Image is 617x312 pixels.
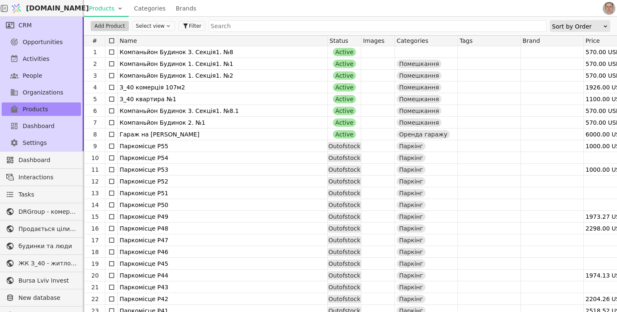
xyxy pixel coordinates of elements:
[397,283,426,291] div: Паркінг
[120,281,326,293] div: Паркомісце P43
[2,153,81,167] a: Dashboard
[397,118,442,127] div: Помешкання
[326,248,363,256] div: Outofstock
[85,234,105,246] div: 17
[18,207,77,216] span: DRGroup - комерційна нерухоомість
[120,164,326,176] div: Паркомісце P53
[329,37,348,44] span: Status
[120,211,326,223] div: Паркомісце P49
[85,46,105,58] div: 1
[2,205,81,218] a: DRGroup - комерційна нерухоомість
[120,270,326,281] div: Паркомісце P44
[523,37,540,44] span: Brand
[85,270,105,281] div: 20
[2,69,81,82] a: People
[178,21,205,31] button: Filter
[397,165,426,174] div: Паркінг
[397,189,426,197] div: Паркінг
[397,95,442,103] div: Помешкання
[26,3,89,13] span: [DOMAIN_NAME]
[397,60,442,68] div: Помешкання
[120,58,326,70] div: Компаньйон Будинок 1. Секція1. №1
[120,187,326,199] div: Паркомісце P51
[85,93,105,105] div: 5
[18,276,77,285] span: Bursa Lviv Invest
[120,246,326,258] div: Паркомісце P46
[120,70,326,81] div: Компаньйон Будинок 1. Секція1. №2
[120,140,326,152] div: Паркомісце P55
[120,199,326,211] div: Паркомісце P50
[2,102,81,116] a: Products
[397,107,442,115] div: Помешкання
[120,37,137,44] span: Name
[18,173,77,182] span: Interactions
[85,117,105,128] div: 7
[2,170,81,184] a: Interactions
[23,122,55,131] span: Dashboard
[18,156,77,165] span: Dashboard
[326,212,363,221] div: Outofstock
[120,258,326,270] div: Паркомісце P45
[23,88,63,97] span: Organizations
[8,0,84,16] a: [DOMAIN_NAME]
[2,274,81,287] a: Bursa Lviv Invest
[397,177,426,186] div: Паркінг
[397,154,426,162] div: Паркінг
[326,260,363,268] div: Outofstock
[333,60,356,68] div: Active
[18,294,77,302] span: New database
[23,71,42,80] span: People
[120,234,326,246] div: Паркомісце P47
[333,107,356,115] div: Active
[397,71,442,80] div: Помешкання
[120,105,326,117] div: Компаньйон Будинок 3. Секція1. №8.1
[120,128,326,140] div: Гараж на [PERSON_NAME]
[85,58,105,70] div: 2
[326,236,363,244] div: Outofstock
[18,190,34,199] span: Tasks
[85,176,105,187] div: 12
[460,37,473,44] span: Tags
[326,189,363,197] div: Outofstock
[85,199,105,211] div: 14
[333,118,356,127] div: Active
[2,136,81,149] a: Settings
[23,55,50,63] span: Activities
[85,281,105,293] div: 21
[552,21,603,32] div: Sort by Order
[120,93,326,105] div: З_40 квартира №1
[85,128,105,140] div: 8
[2,257,81,270] a: ЖК З_40 - житлова та комерційна нерухомість класу Преміум
[2,52,81,66] a: Activities
[85,105,105,117] div: 6
[397,236,426,244] div: Паркінг
[2,291,81,304] a: New database
[85,258,105,270] div: 19
[120,152,326,164] div: Паркомісце P54
[85,211,105,223] div: 15
[326,177,363,186] div: Outofstock
[397,142,426,150] div: Паркінг
[10,0,23,16] img: Logo
[2,18,81,32] a: CRM
[2,239,81,253] a: будинки та люди
[85,164,105,176] div: 11
[85,293,105,305] div: 22
[397,212,426,221] div: Паркінг
[363,37,384,44] span: Images
[120,46,326,58] div: Компаньйон Будинок 3. Секція1. №8
[120,81,326,93] div: З_40 комерція 107м2
[84,36,105,46] div: #
[18,21,32,30] span: CRM
[326,295,363,303] div: Outofstock
[326,224,363,233] div: Outofstock
[397,224,426,233] div: Паркінг
[333,130,356,139] div: Active
[120,176,326,187] div: Паркомісце P52
[18,225,77,233] span: Продається цілий будинок [PERSON_NAME] нерухомість
[2,35,81,49] a: Opportunities
[132,21,175,31] button: Select view
[85,246,105,258] div: 18
[397,83,442,92] div: Помешкання
[23,38,63,47] span: Opportunities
